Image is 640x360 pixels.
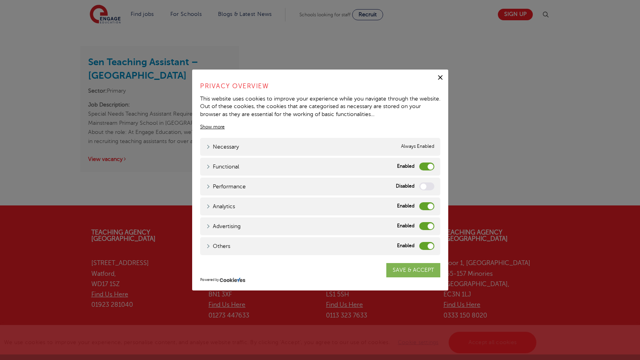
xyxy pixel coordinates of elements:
a: Necessary [206,143,239,151]
div: This website uses cookies to improve your experience while you navigate through the website. Out ... [200,95,440,118]
a: Performance [206,182,246,191]
a: Analytics [206,202,235,211]
a: Functional [206,163,239,171]
div: Powered by [200,277,440,283]
a: Cookie settings [398,339,439,345]
span: Always Enabled [401,143,434,151]
span: We use cookies to improve your experience, personalise content, and analyse website traffic. By c... [4,339,538,345]
a: Accept all cookies [449,332,537,353]
a: Advertising [206,222,241,230]
img: CookieYes Logo [220,277,245,283]
h4: Privacy Overview [200,81,440,91]
a: Others [206,242,230,250]
a: Show more [200,123,225,130]
a: SAVE & ACCEPT [386,263,440,277]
